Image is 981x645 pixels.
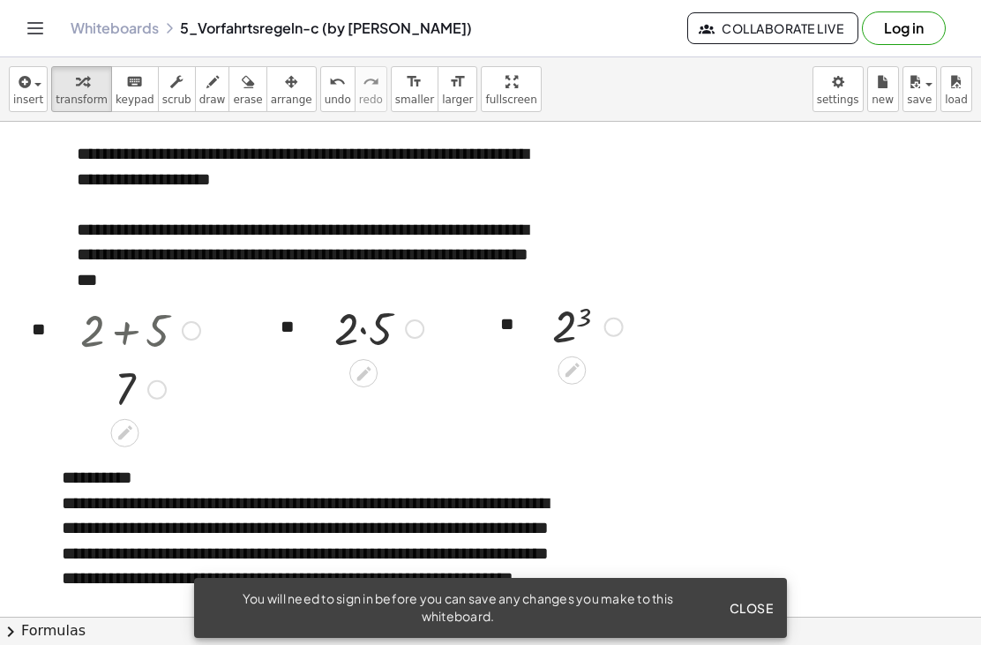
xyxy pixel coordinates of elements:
[195,66,230,112] button: draw
[449,71,466,93] i: format_size
[329,71,346,93] i: undo
[9,66,48,112] button: insert
[558,356,586,385] div: Edit math
[406,71,423,93] i: format_size
[13,94,43,106] span: insert
[945,94,968,106] span: load
[320,66,356,112] button: undoundo
[325,94,351,106] span: undo
[271,94,312,106] span: arrange
[208,590,708,626] div: You will need to sign in before you can save any changes you make to this whiteboard.
[21,14,49,42] button: Toggle navigation
[355,66,387,112] button: redoredo
[233,94,262,106] span: erase
[395,94,434,106] span: smaller
[162,94,191,106] span: scrub
[71,19,159,37] a: Whiteboards
[940,66,972,112] button: load
[862,11,946,45] button: Log in
[867,66,899,112] button: new
[722,592,780,624] button: Close
[51,66,112,112] button: transform
[442,94,473,106] span: larger
[349,359,378,387] div: Edit math
[158,66,196,112] button: scrub
[363,71,379,93] i: redo
[228,66,266,112] button: erase
[702,20,843,36] span: Collaborate Live
[199,94,226,106] span: draw
[817,94,859,106] span: settings
[687,12,858,44] button: Collaborate Live
[116,94,154,106] span: keypad
[111,66,159,112] button: keyboardkeypad
[729,600,773,616] span: Close
[110,419,139,447] div: Edit math
[907,94,932,106] span: save
[485,94,536,106] span: fullscreen
[438,66,477,112] button: format_sizelarger
[266,66,317,112] button: arrange
[359,94,383,106] span: redo
[56,94,108,106] span: transform
[481,66,541,112] button: fullscreen
[902,66,937,112] button: save
[126,71,143,93] i: keyboard
[813,66,864,112] button: settings
[872,94,894,106] span: new
[391,66,438,112] button: format_sizesmaller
